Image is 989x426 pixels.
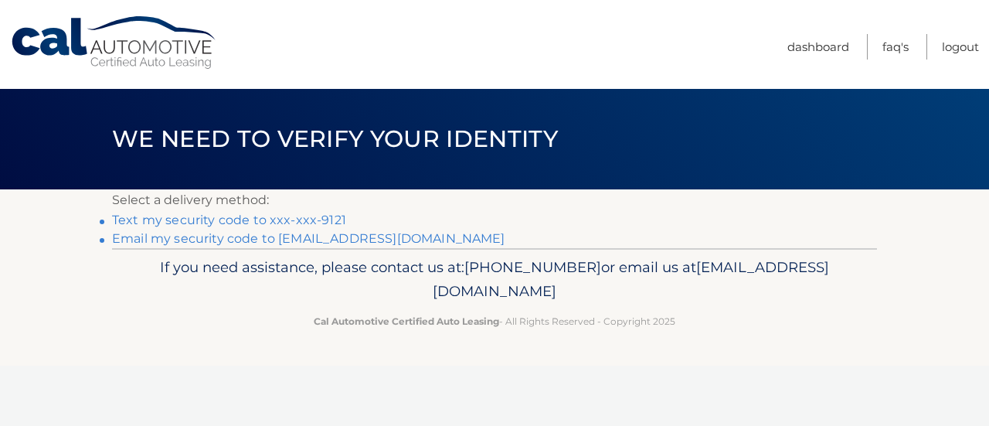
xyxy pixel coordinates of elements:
[122,255,867,305] p: If you need assistance, please contact us at: or email us at
[10,15,219,70] a: Cal Automotive
[787,34,849,60] a: Dashboard
[882,34,909,60] a: FAQ's
[314,315,499,327] strong: Cal Automotive Certified Auto Leasing
[942,34,979,60] a: Logout
[464,258,601,276] span: [PHONE_NUMBER]
[122,313,867,329] p: - All Rights Reserved - Copyright 2025
[112,213,346,227] a: Text my security code to xxx-xxx-9121
[112,124,558,153] span: We need to verify your identity
[112,231,505,246] a: Email my security code to [EMAIL_ADDRESS][DOMAIN_NAME]
[112,189,877,211] p: Select a delivery method:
